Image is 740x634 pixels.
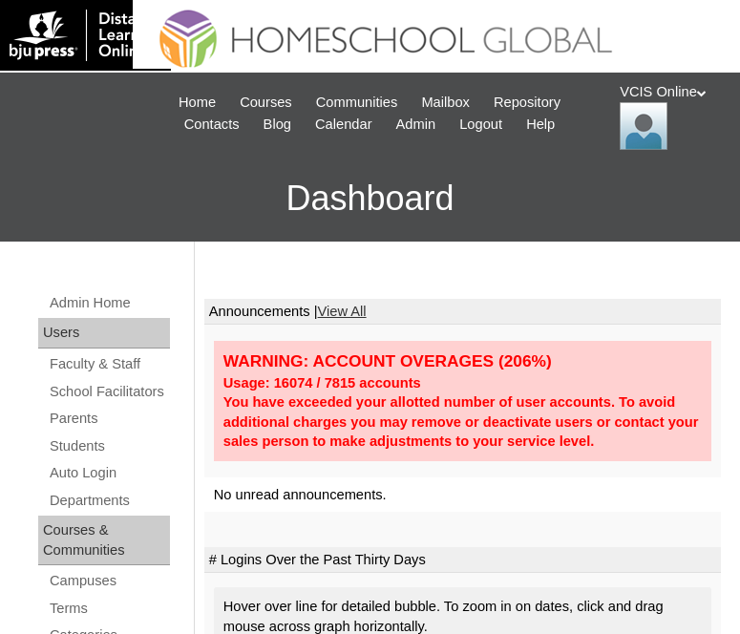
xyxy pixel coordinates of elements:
span: Repository [494,92,560,114]
a: Campuses [48,569,170,593]
a: Blog [254,114,301,136]
a: Terms [48,597,170,621]
a: Departments [48,489,170,513]
a: Calendar [306,114,381,136]
td: # Logins Over the Past Thirty Days [204,547,721,574]
span: Communities [316,92,398,114]
span: Home [179,92,216,114]
a: Home [169,92,225,114]
div: You have exceeded your allotted number of user accounts. To avoid additional charges you may remo... [223,392,702,452]
a: Mailbox [412,92,479,114]
span: Calendar [315,114,371,136]
span: Admin [396,114,436,136]
a: View All [318,304,367,319]
span: Courses [240,92,292,114]
span: Help [526,114,555,136]
img: logo-white.png [10,10,161,61]
span: Blog [264,114,291,136]
h3: Dashboard [10,156,730,242]
a: Help [517,114,564,136]
span: Contacts [184,114,240,136]
div: Courses & Communities [38,516,170,565]
td: Announcements | [204,299,721,326]
a: Repository [484,92,570,114]
strong: Usage: 16074 / 7815 accounts [223,375,421,391]
img: VCIS Online Admin [620,102,667,150]
span: Logout [459,114,502,136]
a: Students [48,434,170,458]
a: Courses [230,92,302,114]
div: Users [38,318,170,349]
a: Parents [48,407,170,431]
div: VCIS Online [620,82,721,150]
a: Auto Login [48,461,170,485]
span: Mailbox [421,92,470,114]
a: School Facilitators [48,380,170,404]
td: No unread announcements. [204,477,721,513]
a: Faculty & Staff [48,352,170,376]
a: Communities [307,92,408,114]
a: Admin Home [48,291,170,315]
a: Logout [450,114,512,136]
div: WARNING: ACCOUNT OVERAGES (206%) [223,350,702,372]
a: Contacts [175,114,249,136]
a: Admin [387,114,446,136]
